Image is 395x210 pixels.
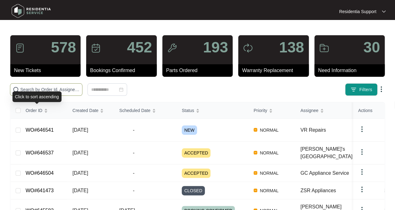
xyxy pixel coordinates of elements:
p: 30 [363,40,380,55]
img: Vercel Logo [254,171,257,175]
span: Order ID [26,107,42,114]
span: - [119,126,148,134]
img: Vercel Logo [254,128,257,132]
a: WO#641473 [26,188,54,193]
span: Assignee [300,107,318,114]
img: dropdown arrow [358,168,366,176]
span: Created Date [72,107,98,114]
th: Priority [249,102,295,119]
img: icon [167,43,177,53]
div: [PERSON_NAME]'s [GEOGRAPHIC_DATA] [300,145,358,160]
img: search-icon [13,86,19,93]
span: Filters [359,86,372,93]
img: residentia service logo [9,2,53,20]
img: icon [243,43,253,53]
div: GC Appliance Service [300,169,358,177]
span: NORMAL [257,126,281,134]
th: Created Date [67,102,114,119]
img: Vercel Logo [254,188,257,192]
span: [DATE] [72,150,88,155]
img: icon [319,43,329,53]
span: [DATE] [72,170,88,176]
span: NORMAL [257,169,281,177]
p: Parts Ordered [166,67,233,74]
span: - [119,169,148,177]
span: NORMAL [257,149,281,157]
span: CLOSED [182,186,205,195]
p: Residentia Support [339,8,376,15]
p: Bookings Confirmed [90,67,156,74]
p: New Tickets [14,67,81,74]
span: [DATE] [72,127,88,133]
img: dropdown arrow [378,85,385,93]
img: Vercel Logo [254,151,257,154]
p: 578 [51,40,76,55]
span: NEW [182,125,197,135]
img: dropdown arrow [358,186,366,193]
img: icon [15,43,25,53]
p: Need Information [318,67,385,74]
th: Order ID [21,102,67,119]
p: 193 [203,40,228,55]
span: - [119,149,148,157]
button: filter iconFilters [345,83,378,96]
th: Scheduled Date [114,102,177,119]
img: dropdown arrow [382,10,386,13]
img: dropdown arrow [358,125,366,133]
div: Click to sort ascending [12,91,62,102]
div: VR Repairs [300,126,358,134]
a: WO#646504 [26,170,54,176]
input: Search by Order Id, Assignee Name, Customer Name, Brand and Model [20,86,80,93]
span: Status [182,107,194,114]
th: Assignee [295,102,358,119]
p: Warranty Replacement [242,67,309,74]
span: ACCEPTED [182,168,210,178]
p: 452 [127,40,152,55]
a: WO#646541 [26,127,54,133]
span: Priority [254,107,267,114]
a: WO#646537 [26,150,54,155]
div: ZSR Appliances [300,187,358,194]
span: ACCEPTED [182,148,210,158]
span: NORMAL [257,187,281,194]
img: filter icon [350,86,357,93]
span: [DATE] [72,188,88,193]
th: Actions [353,102,384,119]
span: - [119,187,148,194]
th: Status [177,102,249,119]
p: 138 [279,40,304,55]
span: Scheduled Date [119,107,151,114]
img: icon [91,43,101,53]
img: dropdown arrow [358,148,366,156]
